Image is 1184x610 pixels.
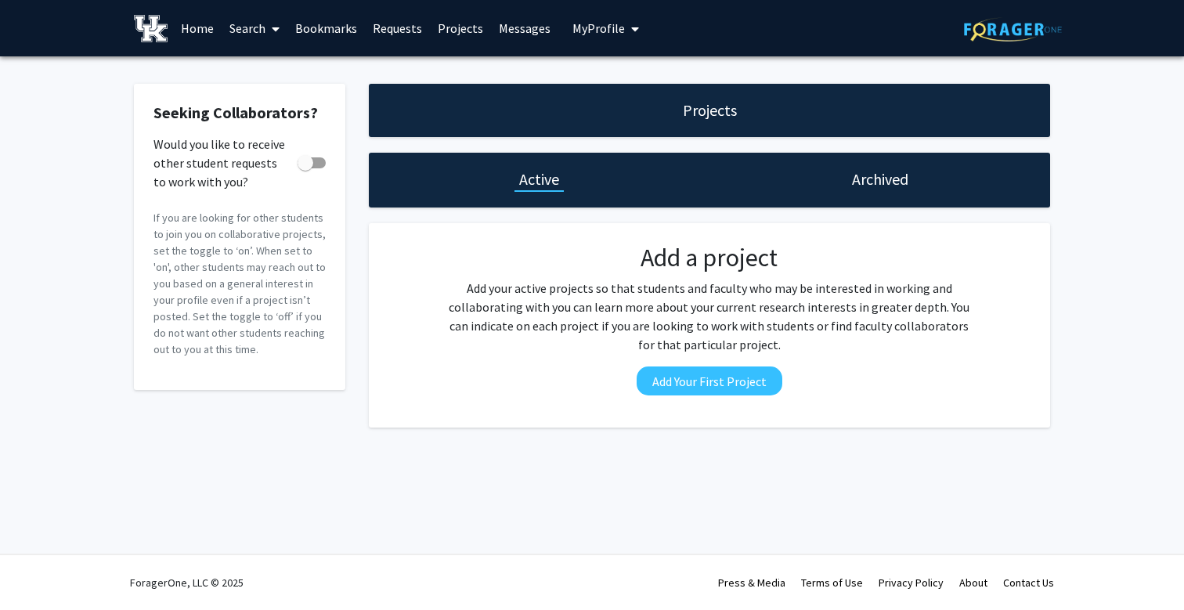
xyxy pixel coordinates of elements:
[12,540,67,598] iframe: Chat
[852,168,908,190] h1: Archived
[130,555,244,610] div: ForagerOne, LLC © 2025
[153,103,326,122] h2: Seeking Collaborators?
[153,210,326,358] p: If you are looking for other students to join you on collaborative projects, set the toggle to ‘o...
[718,576,785,590] a: Press & Media
[1003,576,1054,590] a: Contact Us
[491,1,558,56] a: Messages
[959,576,987,590] a: About
[134,15,168,42] img: University of Kentucky Logo
[153,135,291,191] span: Would you like to receive other student requests to work with you?
[801,576,863,590] a: Terms of Use
[637,366,782,395] button: Add Your First Project
[964,17,1062,42] img: ForagerOne Logo
[444,279,975,354] p: Add your active projects so that students and faculty who may be interested in working and collab...
[430,1,491,56] a: Projects
[444,243,975,273] h2: Add a project
[572,20,625,36] span: My Profile
[879,576,944,590] a: Privacy Policy
[287,1,365,56] a: Bookmarks
[222,1,287,56] a: Search
[683,99,737,121] h1: Projects
[519,168,559,190] h1: Active
[173,1,222,56] a: Home
[365,1,430,56] a: Requests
